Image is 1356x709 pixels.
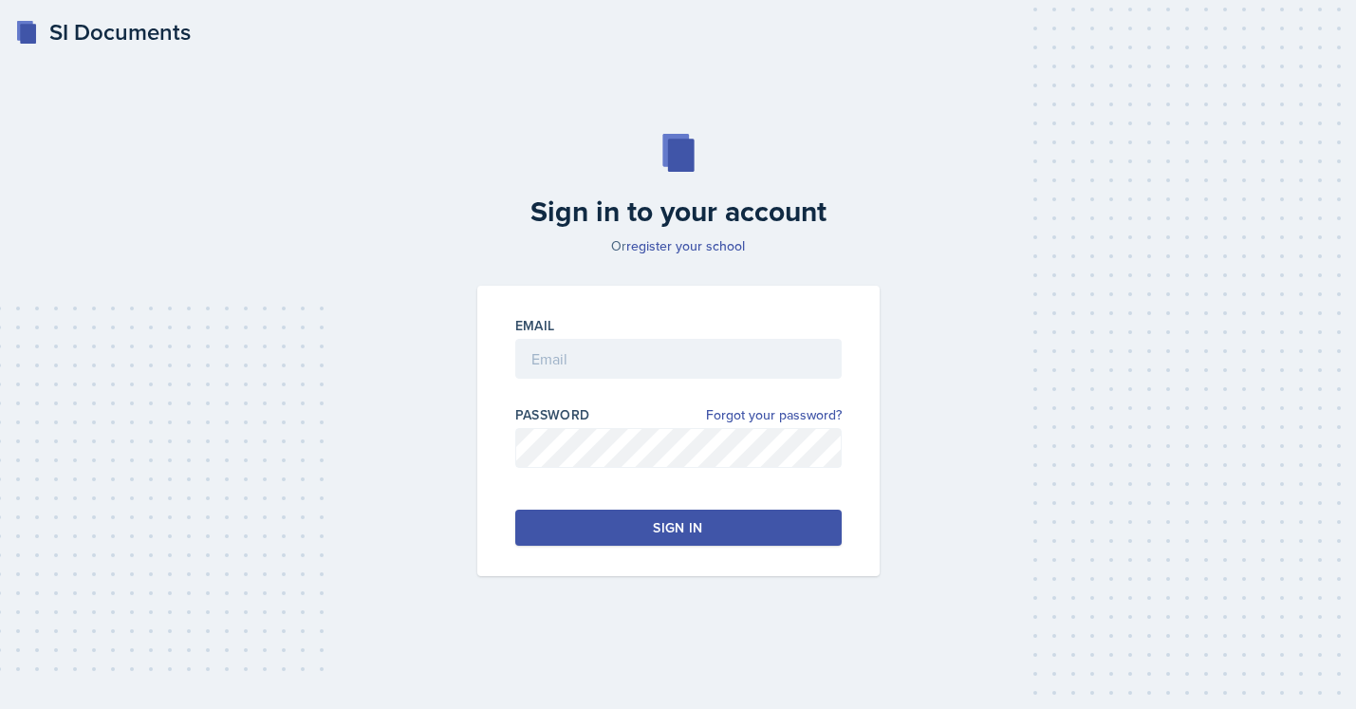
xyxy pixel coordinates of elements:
p: Or [466,236,891,255]
button: Sign in [515,510,842,546]
a: SI Documents [15,15,191,49]
a: register your school [626,236,745,255]
h2: Sign in to your account [466,195,891,229]
input: Email [515,339,842,379]
div: Sign in [653,518,702,537]
a: Forgot your password? [706,405,842,425]
label: Email [515,316,555,335]
label: Password [515,405,590,424]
